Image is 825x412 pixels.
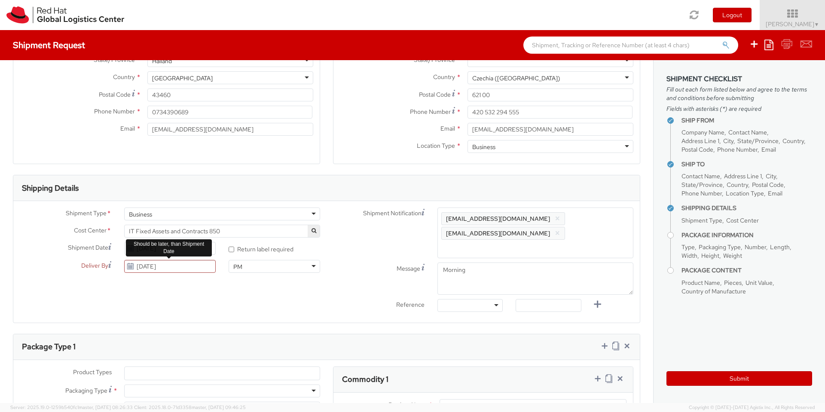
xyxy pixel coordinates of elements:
span: [PERSON_NAME] [766,20,819,28]
span: Postal Code [681,146,713,153]
span: Copyright © [DATE]-[DATE] Agistix Inc., All Rights Reserved [689,404,815,411]
span: Country [113,73,135,81]
span: IT Fixed Assets and Contracts 850 [129,227,315,235]
span: Type [681,243,695,251]
span: Weight [723,252,742,259]
button: × [555,214,560,224]
span: Cost Center [74,226,107,236]
span: Phone Number [94,107,135,115]
span: Message [397,265,420,272]
div: Should be later, than Shipment Date [126,239,212,256]
div: Czechia ([GEOGRAPHIC_DATA]) [472,74,560,82]
div: Business [472,143,495,151]
button: × [555,228,560,238]
span: ▼ [814,21,819,28]
span: Shipment Date [68,243,108,252]
span: Email [440,125,455,132]
span: Shipment Type [681,217,722,224]
span: Location Type [726,189,764,197]
span: [EMAIL_ADDRESS][DOMAIN_NAME] [446,229,550,237]
span: Email [120,125,135,132]
span: Postal Code [752,181,784,189]
span: Phone Number [681,189,722,197]
h4: Package Content [681,267,812,274]
span: Length [770,243,790,251]
span: Deliver By [81,261,108,270]
span: Country [727,181,748,189]
span: Country [433,73,455,81]
span: Company Name [681,128,724,136]
span: master, [DATE] 08:26:33 [79,404,133,410]
span: Product Name [388,401,427,409]
span: Email [768,189,782,197]
span: Server: 2025.19.0-1259b540fc1 [10,404,133,410]
span: Location Type [417,142,455,150]
div: PM [233,262,242,271]
h4: Shipping Details [681,205,812,211]
span: Reference [396,301,425,308]
span: Product Types [73,368,112,376]
span: Country of Manufacture [681,287,746,295]
span: Postal Code [419,91,451,98]
div: [GEOGRAPHIC_DATA] [152,74,213,82]
span: Cost Center [726,217,759,224]
h4: Package Information [681,232,812,238]
span: IT Fixed Assets and Contracts 850 [124,225,320,238]
span: Contact Name [728,128,767,136]
span: State/Province [681,181,723,189]
input: Shipment, Tracking or Reference Number (at least 4 chars) [523,37,738,54]
input: Return label required [229,247,234,252]
label: Return label required [229,244,295,253]
h3: Shipping Details [22,184,79,192]
span: Width [681,252,697,259]
span: Packaging Type [699,243,741,251]
span: Address Line 1 [681,137,719,145]
span: Client: 2025.18.0-71d3358 [134,404,246,410]
span: Email [761,146,776,153]
h3: Commodity 1 [342,375,388,384]
span: Pieces [724,279,742,287]
span: [EMAIL_ADDRESS][DOMAIN_NAME] [446,215,550,223]
span: Phone Number [717,146,758,153]
span: Unit Value [746,279,773,287]
h4: Ship To [681,161,812,168]
span: Phone Number [410,108,451,116]
button: Logout [713,8,752,22]
span: Postal Code [99,91,131,98]
h4: Shipment Request [13,40,85,50]
img: rh-logistics-00dfa346123c4ec078e1.svg [6,6,124,24]
h4: Ship From [681,117,812,124]
span: Address Line 1 [724,172,762,180]
span: Number [745,243,766,251]
span: Country [782,137,804,145]
span: Shipment Type [66,209,107,219]
span: City [766,172,776,180]
div: Business [129,210,152,219]
span: master, [DATE] 09:46:25 [192,404,246,410]
div: Halland [152,57,172,65]
span: Packaging Type [65,387,107,394]
span: Fields with asterisks (*) are required [666,104,812,113]
span: Contact Name [681,172,720,180]
span: Fill out each form listed below and agree to the terms and conditions before submitting [666,85,812,102]
span: Height [701,252,719,259]
span: State/Province [737,137,779,145]
span: Product Name [681,279,720,287]
span: Shipment Notification [363,209,422,218]
h3: Shipment Checklist [666,75,812,83]
span: City [723,137,733,145]
button: Submit [666,371,812,386]
h3: Package Type 1 [22,342,76,351]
